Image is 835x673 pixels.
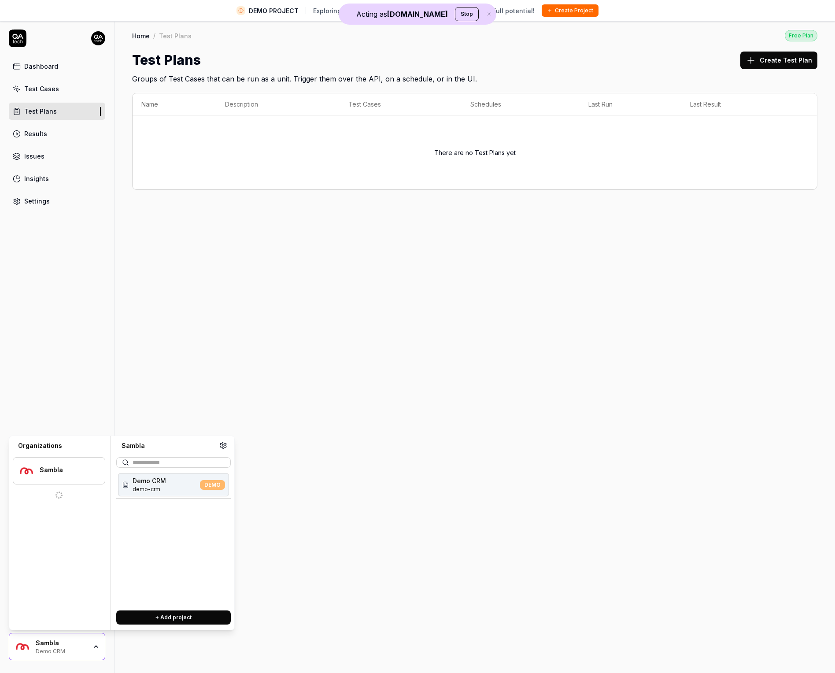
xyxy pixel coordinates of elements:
div: Suggestions [116,471,231,603]
th: Description [216,93,340,115]
img: Sambla Logo [15,639,30,655]
div: Organizations [13,441,105,450]
div: Test Cases [24,84,59,93]
a: Results [9,125,105,142]
th: Last Result [681,93,799,115]
span: Exploring our features? Create your own project to unlock full potential! [313,6,535,15]
div: Sambla [40,466,93,474]
button: Sambla LogoSambla [13,457,105,484]
h2: Groups of Test Cases that can be run as a unit. Trigger them over the API, on a schedule, or in t... [132,70,817,84]
a: Home [132,31,150,40]
div: Test Plans [159,31,192,40]
div: Free Plan [785,30,817,41]
div: Dashboard [24,62,58,71]
a: Dashboard [9,58,105,75]
button: + Add project [116,610,231,625]
div: Issues [24,152,44,161]
div: Results [24,129,47,138]
div: There are no Test Plans yet [141,121,808,184]
button: Stop [455,7,479,21]
img: Sambla Logo [18,463,34,479]
button: Create Test Plan [740,52,817,69]
div: Settings [24,196,50,206]
a: Organization settings [219,441,227,452]
a: Insights [9,170,105,187]
button: Create Project [542,4,599,17]
h1: Test Plans [132,50,201,70]
a: Settings [9,192,105,210]
a: Issues [9,148,105,165]
div: Insights [24,174,49,183]
img: 7ccf6c19-61ad-4a6c-8811-018b02a1b829.jpg [91,31,105,45]
span: Demo CRM [133,476,166,485]
th: Schedules [462,93,580,115]
div: Demo CRM [36,647,87,654]
a: Test Cases [9,80,105,97]
span: DEMO PROJECT [249,6,299,15]
th: Last Run [580,93,681,115]
div: Sambla [116,441,219,450]
button: Free Plan [785,30,817,41]
div: Test Plans [24,107,57,116]
div: / [153,31,155,40]
span: Project ID: azbH [133,485,166,493]
button: Sambla LogoSamblaDemo CRM [9,633,105,660]
a: Test Plans [9,103,105,120]
div: Sambla [36,639,87,647]
th: Test Cases [340,93,462,115]
span: DEMO [200,480,225,490]
th: Name [133,93,216,115]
